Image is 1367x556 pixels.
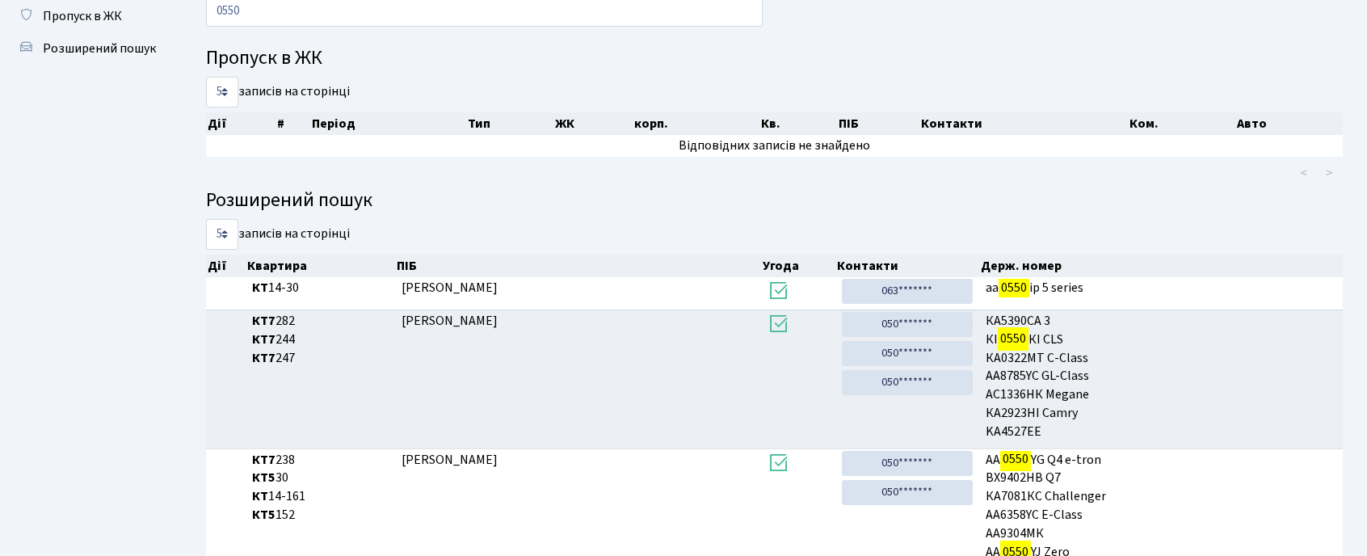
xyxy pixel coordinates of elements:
th: Авто [1235,112,1343,135]
b: КТ7 [252,331,276,348]
a: Розширений пошук [8,32,170,65]
th: Контакти [919,112,1128,135]
span: КА5390СА 3 КІ КІ CLS КА0322МТ C-Class AA8785YC GL-Class АС1336НК Megane КА2923НІ Camry KA4527EE [986,312,1336,441]
th: Угода [761,255,835,277]
b: КТ5 [252,469,276,486]
span: [PERSON_NAME] [402,451,498,469]
th: # [276,112,311,135]
h4: Пропуск в ЖК [206,47,1343,70]
th: ПІБ [395,255,761,277]
span: 14-30 [252,279,389,297]
span: [PERSON_NAME] [402,279,498,297]
th: Квартира [246,255,395,277]
th: Дії [206,255,246,277]
th: Кв. [759,112,837,135]
th: Дії [206,112,276,135]
th: Ком. [1128,112,1235,135]
b: КТ5 [252,506,276,524]
th: корп. [633,112,759,135]
span: 282 244 247 [252,312,389,368]
label: записів на сторінці [206,219,350,250]
span: [PERSON_NAME] [402,312,498,330]
th: Період [310,112,466,135]
b: КТ7 [252,451,276,469]
h4: Розширений пошук [206,189,1343,213]
mark: 0550 [1000,448,1031,470]
span: Пропуск в ЖК [43,7,122,25]
th: ПІБ [837,112,919,135]
label: записів на сторінці [206,77,350,107]
b: КТ7 [252,312,276,330]
select: записів на сторінці [206,219,238,250]
span: 238 30 14-161 152 [252,451,389,524]
b: КТ [252,279,268,297]
th: ЖК [553,112,633,135]
b: КТ7 [252,349,276,367]
mark: 0550 [998,327,1028,350]
select: записів на сторінці [206,77,238,107]
td: Відповідних записів не знайдено [206,135,1343,157]
span: Розширений пошук [43,40,156,57]
th: Тип [466,112,553,135]
mark: 0550 [999,276,1029,299]
th: Контакти [835,255,978,277]
b: КТ [252,487,268,505]
th: Держ. номер [979,255,1343,277]
span: аа ір 5 series [986,279,1336,297]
